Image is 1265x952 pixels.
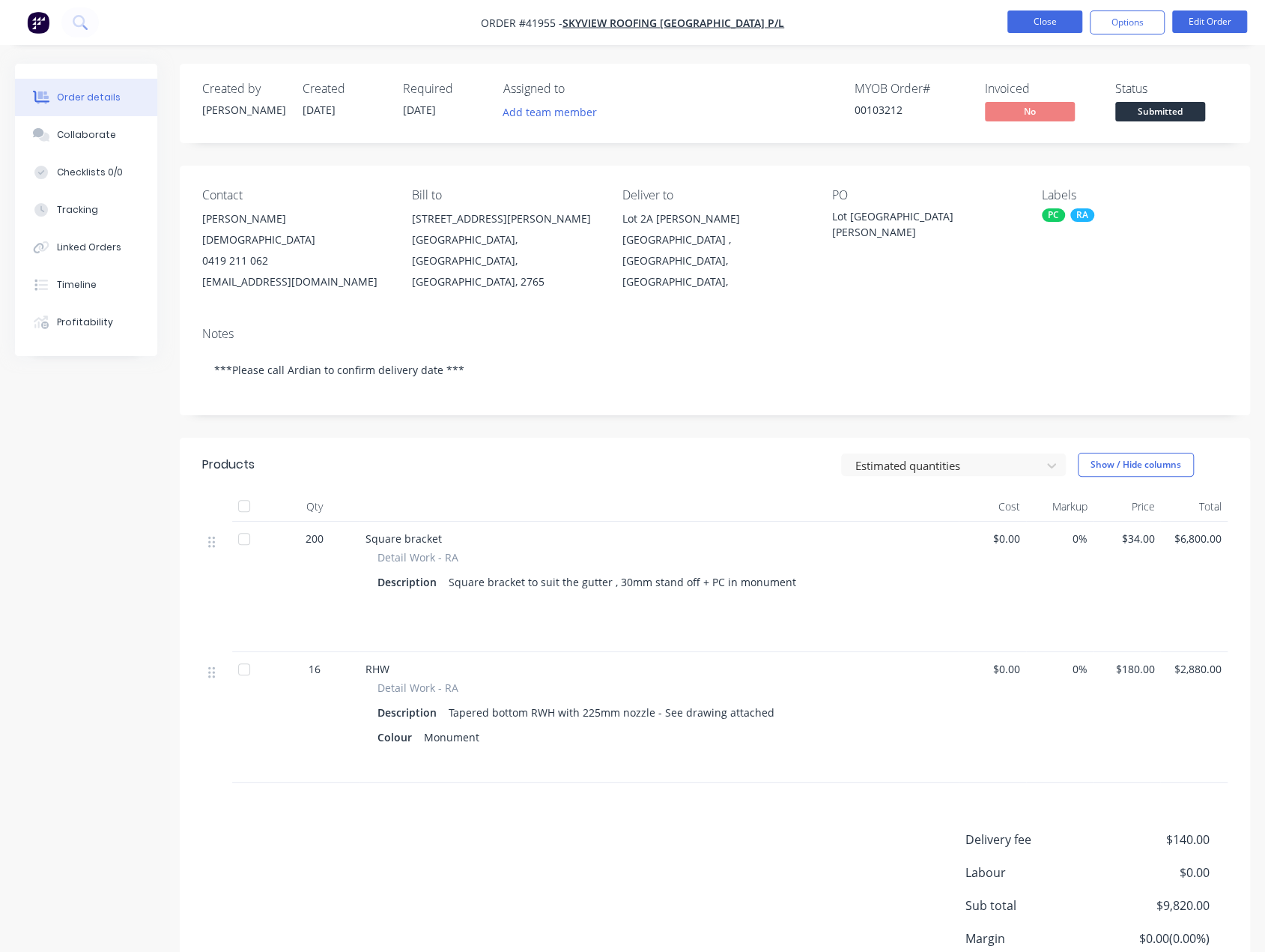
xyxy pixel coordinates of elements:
span: 0% [1032,531,1087,546]
span: Detail Work - RA [377,549,458,565]
div: Monument [418,726,485,748]
button: Collaborate [15,116,157,154]
div: Created by [202,82,285,96]
span: Square bracket [365,531,442,546]
div: 0419 211 062 [202,250,388,271]
div: Profitability [57,316,113,329]
div: RA [1070,208,1094,222]
button: Submitted [1115,102,1205,124]
span: $0.00 [965,531,1020,546]
button: Show / Hide columns [1078,453,1194,477]
span: RHW [365,662,389,676]
div: Assigned to [503,82,653,96]
span: $0.00 [1099,864,1210,882]
div: [STREET_ADDRESS][PERSON_NAME][GEOGRAPHIC_DATA], [GEOGRAPHIC_DATA], [GEOGRAPHIC_DATA], 2765 [412,208,598,292]
div: Cost [959,492,1026,522]
button: Profitability [15,304,157,341]
div: Timeline [57,278,97,292]
span: $0.00 [965,661,1020,677]
span: $2,880.00 [1166,661,1222,677]
div: Lot [GEOGRAPHIC_DATA][PERSON_NAME] [832,208,1018,240]
div: Deliver to [622,188,807,202]
div: Tracking [57,203,98,217]
div: Notes [202,327,1228,341]
button: Tracking [15,191,157,229]
div: Bill to [412,188,598,202]
span: Margin [965,930,1099,948]
button: Checklists 0/0 [15,154,157,191]
div: [GEOGRAPHIC_DATA], [GEOGRAPHIC_DATA], [GEOGRAPHIC_DATA], 2765 [412,229,598,292]
span: $9,820.00 [1099,897,1210,915]
span: $6,800.00 [1166,531,1222,546]
div: ***Please call Ardian to confirm delivery date *** [202,347,1228,393]
div: Lot 2A [PERSON_NAME] [622,208,807,229]
div: [STREET_ADDRESS][PERSON_NAME] [412,208,598,229]
div: Qty [270,492,360,522]
div: Checklists 0/0 [57,166,123,179]
span: $34.00 [1099,531,1155,546]
span: 200 [306,531,324,546]
button: Linked Orders [15,229,157,266]
div: Total [1160,492,1228,522]
span: Order #41955 - [481,16,562,30]
span: [DATE] [403,103,436,117]
div: Tapered bottom RWH with 225mm nozzle - See drawing attached [443,702,780,723]
div: PO [832,188,1018,202]
span: Detail Work - RA [377,680,458,696]
span: [DATE] [303,103,336,117]
div: Description [377,702,443,723]
div: PC [1042,208,1065,222]
button: Order details [15,79,157,116]
div: Markup [1026,492,1093,522]
div: Description [377,571,443,593]
button: Timeline [15,266,157,304]
div: Square bracket to suit the gutter , 30mm stand off + PC in monument [443,571,802,593]
span: Submitted [1115,102,1205,121]
div: Invoiced [985,82,1097,96]
div: Labels [1042,188,1228,202]
div: Collaborate [57,128,116,142]
div: [EMAIL_ADDRESS][DOMAIN_NAME] [202,271,388,292]
div: 00103212 [855,102,967,118]
button: Options [1090,10,1165,34]
div: Status [1115,82,1228,96]
button: Close [1007,10,1082,33]
div: MYOB Order # [855,82,967,96]
span: 16 [309,661,321,677]
div: Contact [202,188,388,202]
button: Add team member [503,102,605,122]
div: [PERSON_NAME][DEMOGRAPHIC_DATA]0419 211 062[EMAIL_ADDRESS][DOMAIN_NAME] [202,208,388,292]
div: Order details [57,91,121,104]
span: 0% [1032,661,1087,677]
span: Labour [965,864,1099,882]
div: [PERSON_NAME] [202,102,285,118]
span: Sub total [965,897,1099,915]
div: Created [303,82,385,96]
span: $180.00 [1099,661,1155,677]
div: Products [202,456,255,474]
div: Linked Orders [57,241,121,254]
button: Add team member [495,102,605,122]
span: $140.00 [1099,831,1210,849]
span: $0.00 ( 0.00 %) [1099,930,1210,948]
div: Required [403,82,485,96]
div: Price [1093,492,1161,522]
div: Lot 2A [PERSON_NAME][GEOGRAPHIC_DATA] , [GEOGRAPHIC_DATA], [GEOGRAPHIC_DATA], [622,208,807,292]
a: SKYVIEW ROOFING [GEOGRAPHIC_DATA] P/L [562,16,784,30]
div: [GEOGRAPHIC_DATA] , [GEOGRAPHIC_DATA], [GEOGRAPHIC_DATA], [622,229,807,292]
button: Edit Order [1172,10,1247,33]
div: Colour [377,726,418,748]
span: No [985,102,1075,121]
img: Factory [27,11,49,34]
div: [PERSON_NAME][DEMOGRAPHIC_DATA] [202,208,388,250]
span: Delivery fee [965,831,1099,849]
